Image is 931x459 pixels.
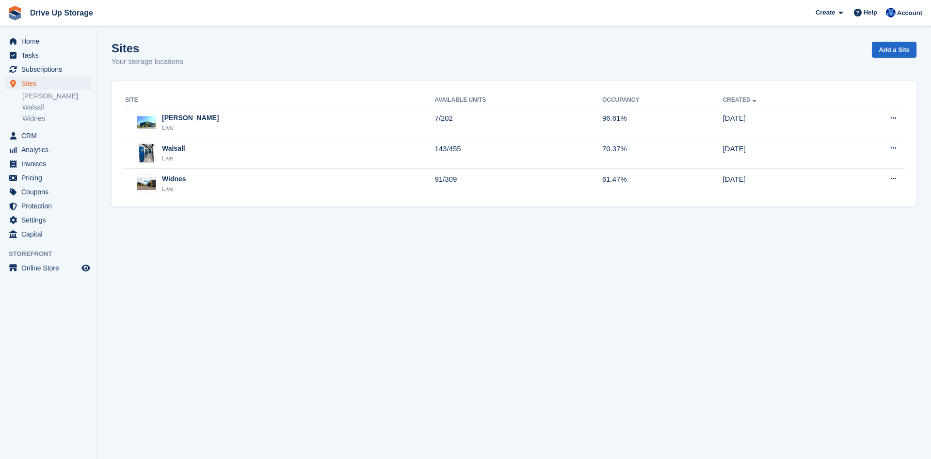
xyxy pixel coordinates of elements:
td: [DATE] [723,169,838,199]
div: Live [162,184,186,194]
a: Walsall [22,103,92,112]
div: Walsall [162,143,185,154]
td: 61.47% [602,169,723,199]
img: Image of Walsall site [139,143,154,163]
a: menu [5,48,92,62]
span: Create [816,8,835,17]
a: Add a Site [872,42,916,58]
a: menu [5,157,92,171]
span: Sites [21,77,80,90]
span: Account [897,8,922,18]
td: [DATE] [723,138,838,169]
div: Live [162,154,185,163]
th: Occupancy [602,93,723,108]
a: [PERSON_NAME] [22,92,92,101]
a: menu [5,63,92,76]
h1: Sites [112,42,183,55]
a: menu [5,143,92,157]
th: Site [123,93,434,108]
td: 70.37% [602,138,723,169]
a: Drive Up Storage [26,5,97,21]
th: Available Units [434,93,602,108]
span: Tasks [21,48,80,62]
p: Your storage locations [112,56,183,67]
img: stora-icon-8386f47178a22dfd0bd8f6a31ec36ba5ce8667c1dd55bd0f319d3a0aa187defe.svg [8,6,22,20]
span: Analytics [21,143,80,157]
img: Image of Widnes site [137,177,156,190]
a: menu [5,34,92,48]
span: Capital [21,227,80,241]
a: menu [5,77,92,90]
a: Preview store [80,262,92,274]
div: Live [162,123,219,133]
span: Pricing [21,171,80,185]
a: menu [5,213,92,227]
span: Coupons [21,185,80,199]
a: menu [5,171,92,185]
div: [PERSON_NAME] [162,113,219,123]
div: Widnes [162,174,186,184]
span: Subscriptions [21,63,80,76]
span: Help [864,8,877,17]
td: [DATE] [723,108,838,138]
td: 91/309 [434,169,602,199]
img: Widnes Team [886,8,896,17]
a: menu [5,261,92,275]
span: Invoices [21,157,80,171]
span: Online Store [21,261,80,275]
a: menu [5,129,92,142]
a: menu [5,185,92,199]
a: menu [5,227,92,241]
a: menu [5,199,92,213]
td: 7/202 [434,108,602,138]
td: 143/455 [434,138,602,169]
span: Storefront [9,249,96,259]
td: 96.61% [602,108,723,138]
span: Settings [21,213,80,227]
a: Created [723,96,758,103]
a: Widnes [22,114,92,123]
span: Protection [21,199,80,213]
img: Image of Stroud site [137,116,156,129]
span: CRM [21,129,80,142]
span: Home [21,34,80,48]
